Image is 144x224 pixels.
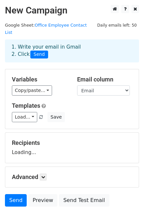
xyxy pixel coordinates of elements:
a: Office Employee Contact List [5,23,87,35]
small: Google Sheet: [5,23,87,35]
a: Daily emails left: 50 [95,23,139,28]
h5: Advanced [12,173,132,181]
span: Send [30,51,48,58]
div: 1. Write your email in Gmail 2. Click [7,43,137,58]
div: Loading... [12,139,132,156]
button: Save [47,112,65,122]
h2: New Campaign [5,5,139,16]
h5: Email column [77,76,132,83]
a: Send Test Email [59,194,109,207]
a: Copy/paste... [12,85,52,96]
a: Send [5,194,27,207]
span: Daily emails left: 50 [95,22,139,29]
a: Preview [28,194,57,207]
h5: Recipients [12,139,132,146]
a: Templates [12,102,40,109]
h5: Variables [12,76,67,83]
a: Load... [12,112,37,122]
